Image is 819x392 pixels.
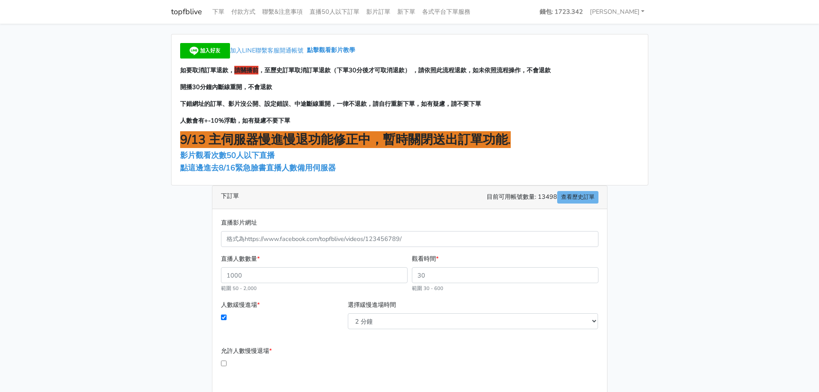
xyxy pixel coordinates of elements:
[536,3,586,20] a: 錢包: 1723.342
[228,3,259,20] a: 付款方式
[306,3,363,20] a: 直播50人以下訂單
[180,116,290,125] span: 人數會有+-10%浮動，如有疑慮不要下單
[259,3,306,20] a: 聯繫&注意事項
[412,285,443,292] small: 範圍 30 - 600
[180,150,227,161] a: 影片觀看次數
[180,99,481,108] span: 下錯網址的訂單、影片沒公開、設定錯誤、中途斷線重開，一律不退款，請自行重新下單，如有疑慮，請不要下單
[419,3,474,20] a: 各式平台下單服務
[221,231,598,247] input: 格式為https://www.facebook.com/topfblive/videos/123456789/
[394,3,419,20] a: 新下單
[258,66,551,74] span: ，至歷史訂單取消訂單退款（下單30分後才可取消退款） ，請依照此流程退款，如未依照流程操作，不會退款
[212,186,607,209] div: 下訂單
[180,46,307,55] a: 加入LINE聯繫客服開通帳號
[180,163,336,173] a: 點這邊進去8/16緊急臉書直播人數備用伺服器
[227,150,275,161] span: 50人以下直播
[221,300,260,310] label: 人數緩慢進場
[221,254,260,264] label: 直播人數數量
[307,46,355,55] a: 點擊觀看影片教學
[487,191,598,204] span: 目前可用帳號數量: 13498
[557,191,598,204] a: 查看歷史訂單
[221,267,408,283] input: 1000
[227,150,277,161] a: 50人以下直播
[171,3,202,20] a: topfblive
[180,83,272,91] span: 開播30分鐘內斷線重開，不會退款
[180,66,234,74] span: 如要取消訂單退款，
[180,131,511,148] span: 9/13 主伺服器慢進慢退功能修正中，暫時關閉送出訂單功能.
[540,7,583,16] strong: 錢包: 1723.342
[209,3,228,20] a: 下單
[412,254,439,264] label: 觀看時間
[180,43,230,59] img: 加入好友
[586,3,648,20] a: [PERSON_NAME]
[221,218,257,228] label: 直播影片網址
[348,300,396,310] label: 選擇緩慢進場時間
[230,46,304,55] span: 加入LINE聯繫客服開通帳號
[221,285,257,292] small: 範圍 50 - 2,000
[234,66,258,74] span: 請關播前
[363,3,394,20] a: 影片訂單
[412,267,598,283] input: 30
[221,346,272,356] label: 允許人數慢慢退場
